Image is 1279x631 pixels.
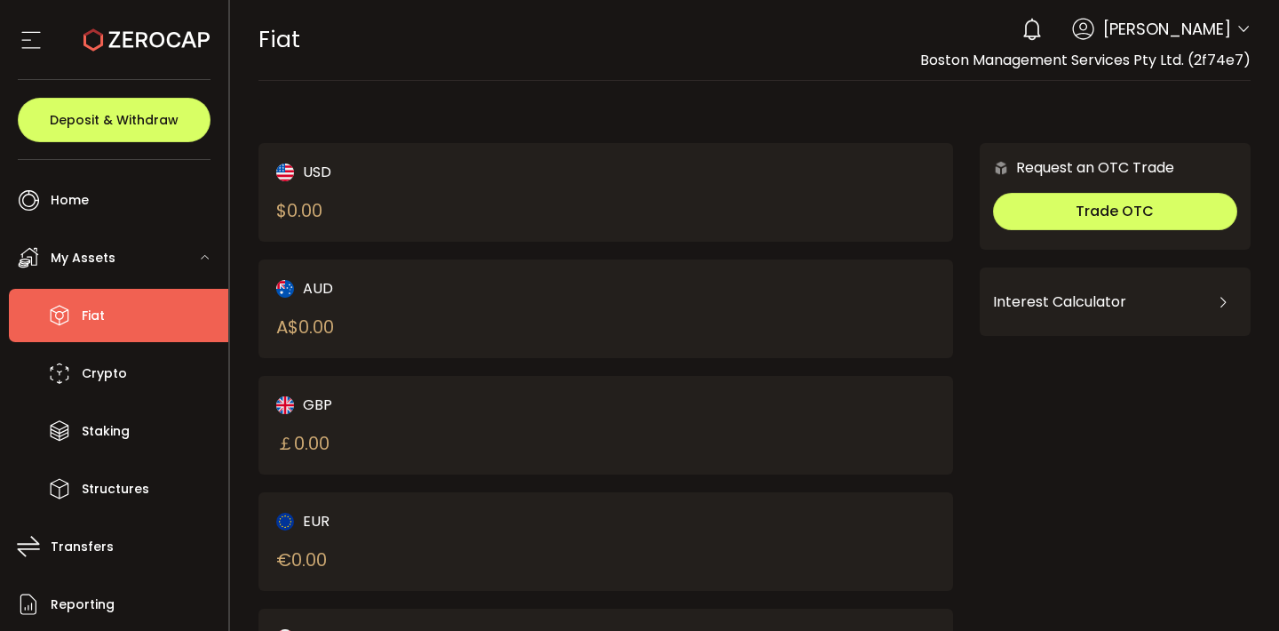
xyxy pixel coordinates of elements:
span: Fiat [82,303,105,329]
img: eur_portfolio.svg [276,513,294,531]
span: [PERSON_NAME] [1103,17,1231,41]
div: $ 0.00 [276,197,322,224]
span: My Assets [51,245,115,271]
button: Deposit & Withdraw [18,98,211,142]
span: Reporting [51,592,115,618]
div: USD [276,161,573,183]
span: Staking [82,419,130,444]
span: Boston Management Services Pty Ltd. (2f74e7) [920,50,1251,70]
div: € 0.00 [276,547,327,573]
div: Interest Calculator [993,281,1237,323]
div: ￡ 0.00 [276,430,330,457]
button: Trade OTC [993,193,1237,230]
img: gbp_portfolio.svg [276,396,294,414]
img: 6nGpN7MZ9FLuBP83NiajKbTRY4UzlzQtBKtCrLLspmCkSvCZHBKvY3NxgQaT5JnOQREvtQ257bXeeSTueZfAPizblJ+Fe8JwA... [993,160,1009,176]
img: aud_portfolio.svg [276,280,294,298]
span: Deposit & Withdraw [50,114,179,126]
span: Structures [82,476,149,502]
div: A$ 0.00 [276,314,334,340]
div: GBP [276,394,573,416]
span: Crypto [82,361,127,387]
div: AUD [276,277,573,300]
span: Trade OTC [1076,201,1154,221]
iframe: Chat Widget [1190,546,1279,631]
span: Transfers [51,534,114,560]
span: Fiat [258,24,300,55]
span: Home [51,188,89,213]
div: Request an OTC Trade [980,156,1174,179]
div: EUR [276,510,573,532]
img: usd_portfolio.svg [276,164,294,181]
